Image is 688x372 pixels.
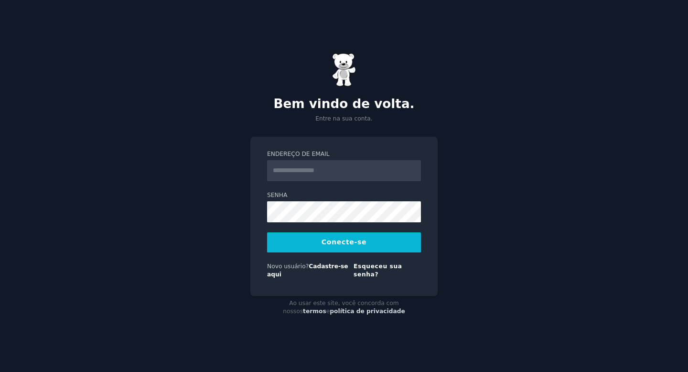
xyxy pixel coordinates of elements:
[273,97,414,111] font: Bem vindo de volta.
[332,53,356,87] img: Ursinho de goma
[283,300,399,315] font: Ao usar este site, você concorda com nossos
[315,115,372,122] font: Entre na sua conta.
[267,232,421,252] button: Conecte-se
[330,308,405,315] a: política de privacidade
[354,263,402,278] a: Esqueceu sua senha?
[303,308,326,315] a: termos
[267,151,330,157] font: Endereço de email
[326,308,330,315] font: e
[267,192,287,198] font: Senha
[267,263,309,270] font: Novo usuário?
[322,238,366,246] font: Conecte-se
